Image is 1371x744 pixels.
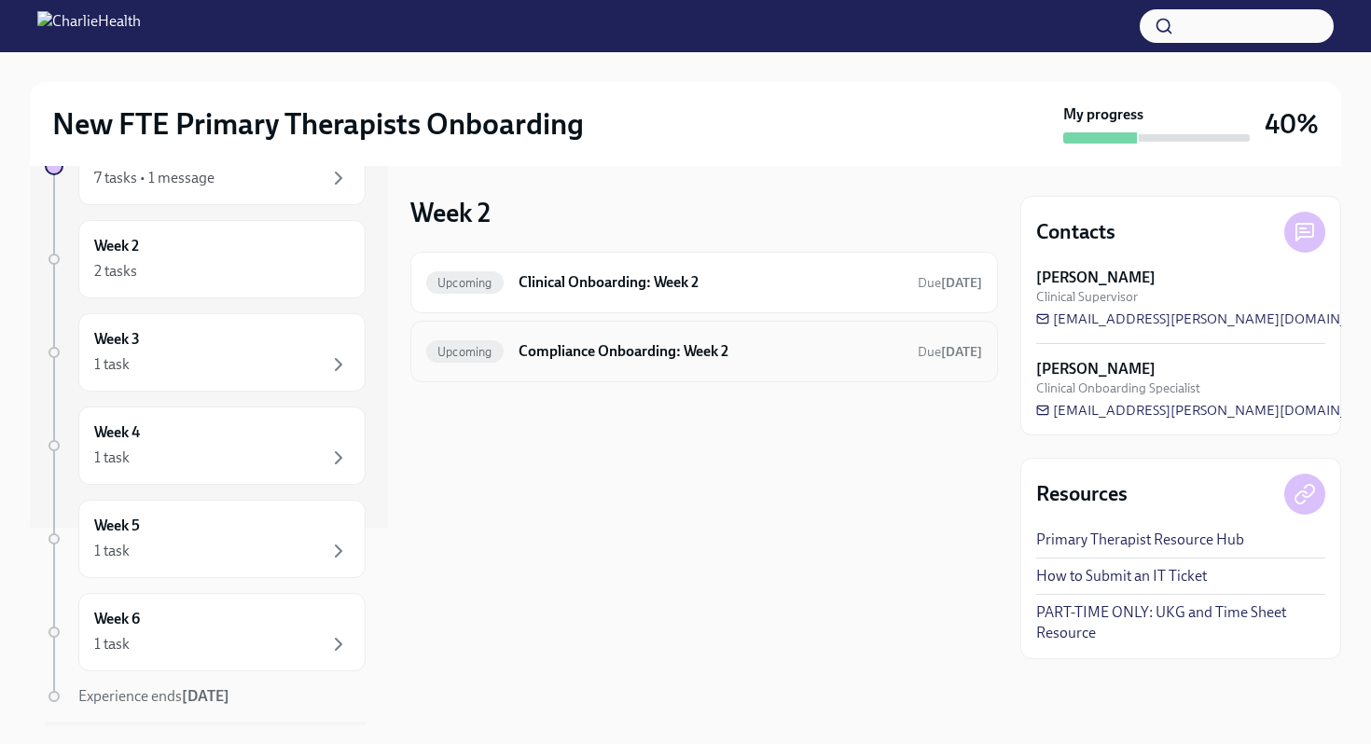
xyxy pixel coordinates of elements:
[1265,107,1319,141] h3: 40%
[1036,359,1156,379] strong: [PERSON_NAME]
[45,593,366,671] a: Week 61 task
[45,313,366,392] a: Week 31 task
[45,127,366,205] a: 7 tasks • 1 message
[1063,104,1143,125] strong: My progress
[94,261,137,282] div: 2 tasks
[918,344,982,360] span: Due
[78,687,229,705] span: Experience ends
[52,105,584,143] h2: New FTE Primary Therapists Onboarding
[94,354,130,375] div: 1 task
[1036,480,1128,508] h4: Resources
[941,275,982,291] strong: [DATE]
[37,11,141,41] img: CharlieHealth
[94,634,130,654] div: 1 task
[519,341,903,362] h6: Compliance Onboarding: Week 2
[1036,566,1207,586] a: How to Submit an IT Ticket
[94,236,139,256] h6: Week 2
[941,344,982,360] strong: [DATE]
[94,168,215,188] div: 7 tasks • 1 message
[94,448,130,468] div: 1 task
[94,516,140,536] h6: Week 5
[94,609,140,629] h6: Week 6
[94,541,130,561] div: 1 task
[94,329,140,350] h6: Week 3
[45,220,366,298] a: Week 22 tasks
[918,274,982,292] span: September 20th, 2025 10:00
[426,345,504,359] span: Upcoming
[410,196,491,229] h3: Week 2
[1036,268,1156,288] strong: [PERSON_NAME]
[1036,218,1115,246] h4: Contacts
[45,500,366,578] a: Week 51 task
[519,272,903,293] h6: Clinical Onboarding: Week 2
[426,268,982,297] a: UpcomingClinical Onboarding: Week 2Due[DATE]
[45,406,366,485] a: Week 41 task
[182,687,229,705] strong: [DATE]
[1036,379,1200,397] span: Clinical Onboarding Specialist
[918,343,982,361] span: September 20th, 2025 10:00
[1036,602,1325,643] a: PART-TIME ONLY: UKG and Time Sheet Resource
[426,276,504,290] span: Upcoming
[1036,530,1244,550] a: Primary Therapist Resource Hub
[426,337,982,366] a: UpcomingCompliance Onboarding: Week 2Due[DATE]
[94,422,140,443] h6: Week 4
[1036,288,1138,306] span: Clinical Supervisor
[918,275,982,291] span: Due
